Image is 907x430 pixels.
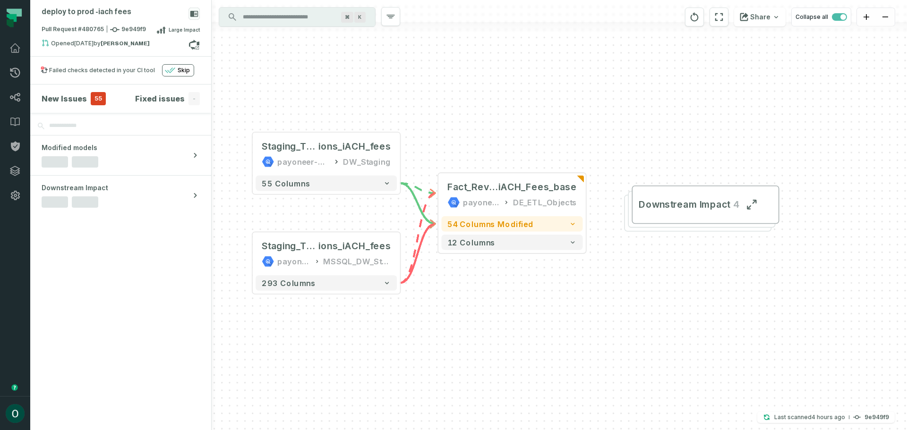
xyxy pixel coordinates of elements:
[400,183,436,224] g: Edge from 50352cc645253035167731058944471d to dbc5b6df5865ddafd22a0cb4a99f5ab7
[447,181,498,193] span: Fact_Revenue_Transactions_
[42,92,200,105] button: New Issues55Fixed issues-
[162,64,194,76] button: Skip
[876,8,895,26] button: zoom out
[262,140,391,152] div: Staging_Transactions_iACH_fees
[135,93,185,104] h4: Fixed issues
[632,185,779,224] button: Downstream Impact4
[400,193,436,283] g: Edge from 859f0e2db225446dcc96502b038aad4c to dbc5b6df5865ddafd22a0cb4a99f5ab7
[10,383,19,392] div: Tooltip anchor
[857,8,876,26] button: zoom in
[341,12,353,23] span: Press ⌘ + K to focus the search bar
[463,196,500,209] div: payoneer-prod-eu-svc-data-016f
[277,156,330,168] div: payoneer-prod-eu-svc-data-016f
[639,199,730,211] span: Downstream Impact
[42,183,108,193] span: Downstream Impact
[91,92,106,105] span: 55
[812,413,845,421] relative-time: Sep 18, 2025, 9:59 AM GMT+3
[74,40,94,47] relative-time: Sep 16, 2025, 1:40 PM GMT+3
[318,240,391,252] span: ions_iACH_fees
[513,196,577,209] div: DE_ETL_Objects
[262,140,318,152] span: Staging_Transact
[262,178,310,188] span: 55 columns
[400,183,436,193] g: Edge from 50352cc645253035167731058944471d to dbc5b6df5865ddafd22a0cb4a99f5ab7
[323,255,391,268] div: MSSQL_DW_Staging
[188,92,200,105] span: -
[42,39,188,51] div: Opened by
[447,181,576,193] div: Fact_Revenue_Transactions_iACH_Fees_base
[447,238,495,247] span: 12 columns
[30,135,211,175] button: Modified models
[169,26,200,34] span: Large Impact
[42,25,146,34] span: Pull Request #480765 9e949f9
[447,219,533,229] span: 54 columns modified
[343,156,391,168] div: DW_Staging
[101,41,150,46] strong: Ran Lupovich (ranlu@payoneer.com)
[188,39,200,51] a: View on azure_repos
[262,278,316,288] span: 293 columns
[734,8,786,26] button: Share
[6,404,25,423] img: avatar of Oren Lasko
[757,412,895,423] button: Last scanned[DATE] 9:59:49 AM9e949f9
[498,181,577,193] span: iACH_Fees_base
[178,67,190,74] span: Skip
[774,413,845,422] p: Last scanned
[42,143,97,152] span: Modified models
[42,93,87,104] h4: New Issues
[30,176,211,215] button: Downstream Impact
[262,240,391,252] div: Staging_Transactions_iACH_fees
[354,12,366,23] span: Press ⌘ + K to focus the search bar
[262,240,318,252] span: Staging_Transact
[864,414,889,420] h4: 9e949f9
[42,8,131,17] div: deploy to prod - iach fees
[277,255,311,268] div: payoneer-prod-eu-svc-data-016f
[791,8,851,26] button: Collapse all
[730,199,740,211] span: 4
[49,67,155,74] div: Failed checks detected in your CI tool
[318,140,391,152] span: ions_iACH_fees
